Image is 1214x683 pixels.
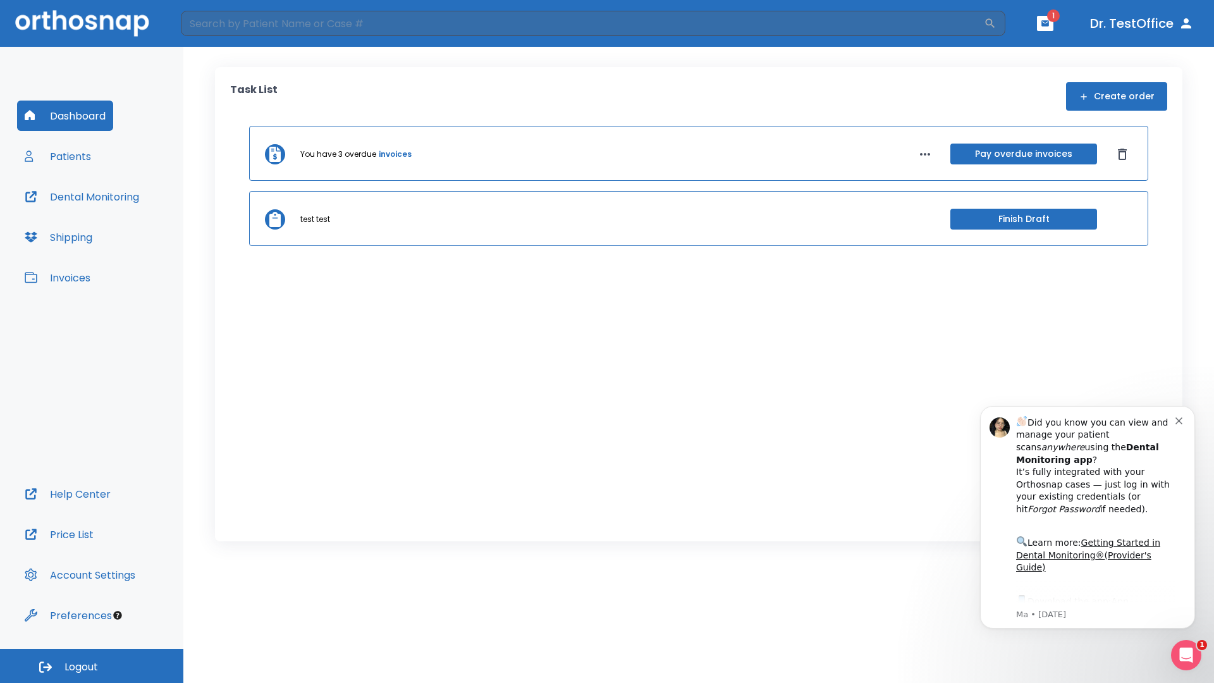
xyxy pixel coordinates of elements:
[1197,640,1207,650] span: 1
[17,101,113,131] button: Dashboard
[1171,640,1201,670] iframe: Intercom live chat
[15,10,149,36] img: Orthosnap
[17,479,118,509] button: Help Center
[181,11,984,36] input: Search by Patient Name or Case #
[1085,12,1199,35] button: Dr. TestOffice
[961,387,1214,649] iframe: Intercom notifications message
[55,222,214,233] p: Message from Ma, sent 3w ago
[379,149,412,160] a: invoices
[17,182,147,212] button: Dental Monitoring
[950,209,1097,230] button: Finish Draft
[112,610,123,621] div: Tooltip anchor
[230,82,278,111] p: Task List
[300,149,376,160] p: You have 3 overdue
[64,660,98,674] span: Logout
[55,206,214,271] div: Download the app: | ​ Let us know if you need help getting started!
[300,214,330,225] p: test test
[950,144,1097,164] button: Pay overdue invoices
[55,209,168,232] a: App Store
[17,141,99,171] button: Patients
[214,27,224,37] button: Dismiss notification
[1047,9,1060,22] span: 1
[17,600,120,631] button: Preferences
[17,222,100,252] button: Shipping
[17,560,143,590] button: Account Settings
[1066,82,1167,111] button: Create order
[1112,144,1132,164] button: Dismiss
[17,262,98,293] button: Invoices
[17,519,101,550] button: Price List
